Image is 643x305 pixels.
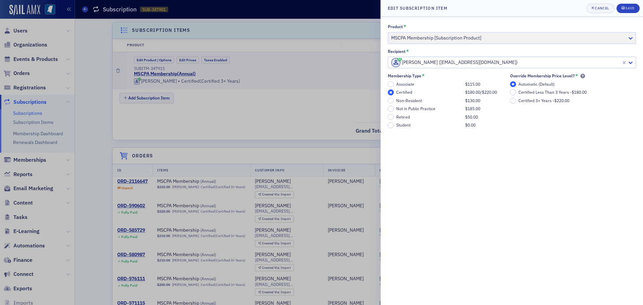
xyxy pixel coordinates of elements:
div: Associate [396,82,462,87]
button: Cancel [586,4,614,13]
div: Membership Type [388,73,421,78]
input: Non-Resident$130.00 [388,98,394,104]
span: $50.00 [465,114,478,120]
span: $130.00 [465,98,480,103]
span: $180.00 [572,89,587,95]
div: Cancel [595,6,609,10]
div: Save [625,6,634,10]
span: $115.00 [465,81,480,87]
div: Non-Resident [396,98,462,103]
abbr: This field is required [406,49,409,55]
div: Certified [396,90,462,95]
div: Recipient [388,49,406,54]
span: $220.00 [554,98,569,103]
div: Not in Public Practice [396,106,462,111]
input: Certified$180.00/$220.00 [388,89,394,95]
div: [PERSON_NAME] ([EMAIL_ADDRESS][DOMAIN_NAME]) [391,58,620,67]
abbr: This field is required [422,73,425,79]
button: Save [617,4,640,13]
span: Automatic (Default) [518,81,555,87]
div: Override Membership Price Level? [510,73,575,78]
span: $0.00 [465,122,476,128]
input: Certified 3+ Years -$220.00 [510,98,516,104]
input: Automatic (Default) [510,81,516,87]
input: Associate$115.00 [388,81,394,87]
div: Product [388,24,403,29]
input: Certified Less Than 3 Years -$180.00 [510,89,516,95]
h4: Edit Subscription Item [388,5,447,11]
input: Retired$50.00 [388,114,394,120]
span: $180.00 [465,89,480,95]
span: $185.00 [465,106,480,111]
div: / [465,90,497,95]
input: Not in Public Practice$185.00 [388,106,394,112]
div: Student [396,123,462,128]
span: $220.00 [482,89,497,95]
span: Certified 3+ Years - [518,98,569,103]
input: Student$0.00 [388,122,394,128]
span: Certified Less Than 3 Years - [518,89,587,95]
abbr: This field is required [404,24,406,30]
div: Retired [396,115,462,120]
abbr: This field is required [575,73,578,79]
